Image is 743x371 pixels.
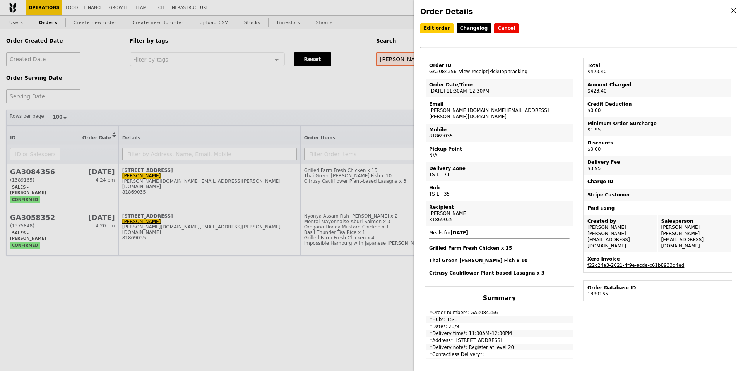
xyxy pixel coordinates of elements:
a: Changelog [457,23,491,33]
td: *Date*: 23/9 [426,323,573,330]
td: *Delivery time*: 11:30AM–12:30PM [426,330,573,337]
div: Amount Charged [587,82,728,88]
td: $423.40 [584,79,731,97]
button: Cancel [494,23,519,33]
span: | [488,69,527,74]
div: Order Date/Time [429,82,570,88]
td: $423.40 [584,59,731,78]
td: [PERSON_NAME][DOMAIN_NAME][EMAIL_ADDRESS][PERSON_NAME][DOMAIN_NAME] [426,98,573,123]
div: Delivery Fee [587,159,728,165]
td: 81869035 [426,124,573,142]
span: Order Details [420,7,473,15]
a: f22c24a3-2021-4f9e-acde-c61b8933d4ed [587,263,684,268]
td: *Hub*: TS-L [426,316,573,323]
b: [DATE] [450,230,468,235]
td: $3.95 [584,156,731,175]
div: 81869035 [429,216,570,223]
td: 1389165 [584,282,731,300]
a: Pickupp tracking [489,69,527,74]
div: Total [587,62,728,69]
div: Created by [587,218,654,224]
div: Recipient [429,204,570,210]
td: [PERSON_NAME] [PERSON_NAME][EMAIL_ADDRESS][DOMAIN_NAME] [584,215,657,252]
h4: Citrusy Cauliflower Plant‑based Lasagna x 3 [429,270,570,276]
div: Stripe Customer [587,192,728,198]
td: TS-L - 71 [426,162,573,181]
td: *Address*: [STREET_ADDRESS] [426,337,573,344]
td: *Delivery note*: Register at level 20 [426,344,573,350]
div: Minimum Order Surcharge [587,120,728,127]
h4: Thai Green [PERSON_NAME] Fish x 10 [429,258,570,264]
td: TS-L - 35 [426,182,573,200]
td: *Customer*: [PERSON_NAME] [426,358,573,368]
td: N/A [426,143,573,161]
td: $0.00 [584,137,731,155]
div: Hub [429,185,570,191]
span: – [457,69,459,74]
td: $1.95 [584,117,731,136]
div: Delivery Zone [429,165,570,172]
div: Order ID [429,62,570,69]
div: Salesperson [661,218,728,224]
td: *Contactless Delivery*: [426,351,573,357]
td: GA3084356 [426,59,573,78]
h4: Summary [425,294,574,302]
div: Xero Invoice [587,256,728,262]
div: Mobile [429,127,570,133]
div: Paid using [587,205,728,211]
h4: Grilled Farm Fresh Chicken x 15 [429,245,570,251]
span: Meals for [429,230,570,276]
div: Discounts [587,140,728,146]
td: *Order number*: GA3084356 [426,306,573,316]
a: View receipt [459,69,488,74]
td: [PERSON_NAME] [PERSON_NAME][EMAIL_ADDRESS][DOMAIN_NAME] [658,215,731,252]
div: Charge ID [587,179,728,185]
td: [DATE] 11:30AM–12:30PM [426,79,573,97]
div: Credit Deduction [587,101,728,107]
td: $0.00 [584,98,731,117]
div: [PERSON_NAME] [429,210,570,216]
a: Edit order [420,23,454,33]
div: Pickup Point [429,146,570,152]
div: Order Database ID [587,285,728,291]
div: Email [429,101,570,107]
